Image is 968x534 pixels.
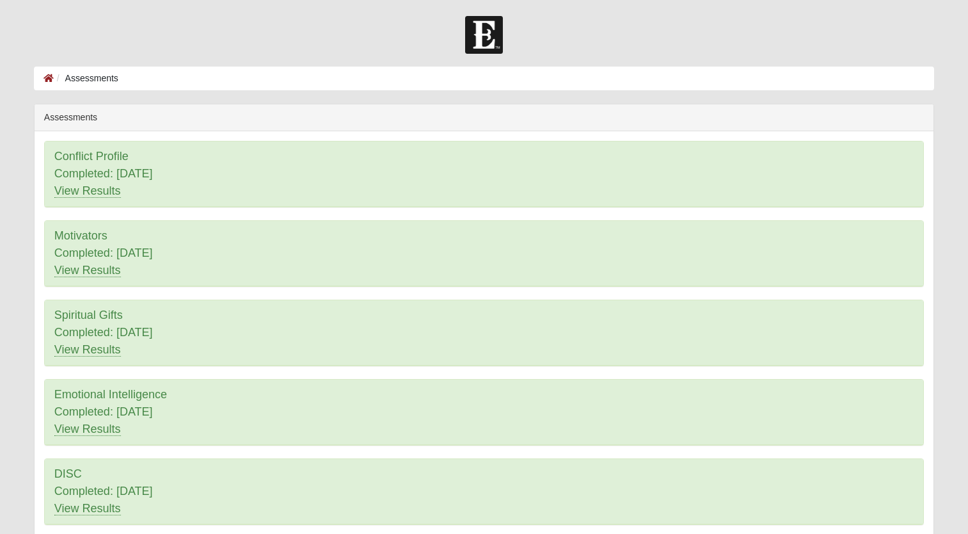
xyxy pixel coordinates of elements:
[54,502,121,515] a: View Results
[465,16,503,54] img: Church of Eleven22 Logo
[54,423,121,436] a: View Results
[54,264,121,277] a: View Results
[45,300,923,366] div: Spiritual Gifts Completed: [DATE]
[54,72,118,85] li: Assessments
[45,142,923,207] div: Conflict Profile Completed: [DATE]
[54,343,121,357] a: View Results
[54,184,121,198] a: View Results
[45,459,923,524] div: DISC Completed: [DATE]
[45,221,923,286] div: Motivators Completed: [DATE]
[35,104,933,131] div: Assessments
[45,380,923,445] div: Emotional Intelligence Completed: [DATE]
